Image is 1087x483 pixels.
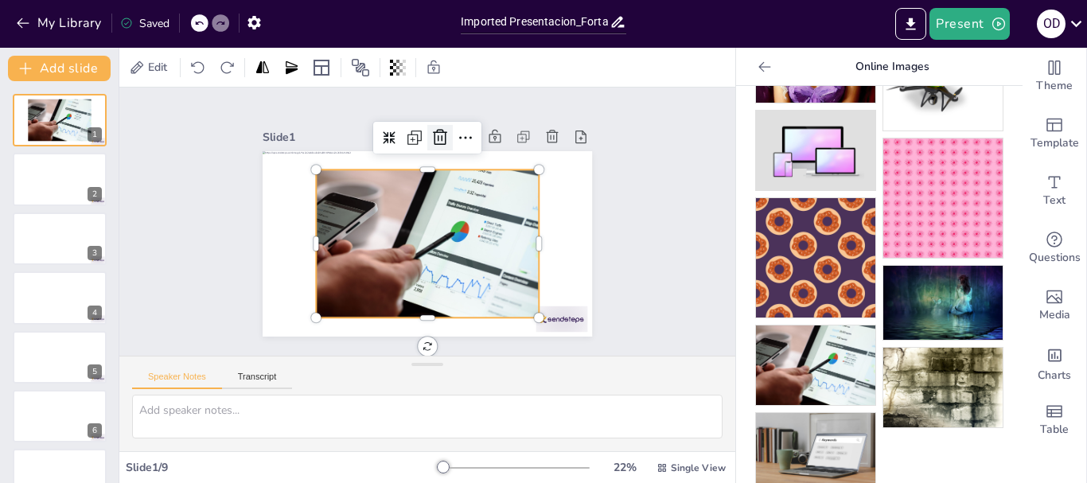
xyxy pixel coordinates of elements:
[756,413,875,483] img: ga9ed41878a343130e212a777896d95cdf17644cd8ed4337ab737ae2353bc33852f0e92f1ec7164bfaa8471f93ff8fcc9...
[1036,77,1073,95] span: Theme
[1043,192,1066,209] span: Text
[88,246,102,260] div: 3
[606,460,644,475] div: 22 %
[132,372,222,389] button: Speaker Notes
[145,60,170,75] span: Edit
[1023,162,1086,220] div: Add text boxes
[756,325,875,405] img: gfe74a600ba2fc98e14341a385d080e7302ea8ff0d605ebd61520bce0fb166db40c8ce6c047fddfe5314d3428f9b4f7af...
[8,56,111,81] button: Add slide
[351,58,370,77] span: Position
[126,460,437,475] div: Slide 1 / 9
[883,138,1003,258] img: gc0b686bf28932f50e164c107be073a3d87041aba21a575c9bf98075990fefb162aabecc5a608c0b7e0e0afb4d8b72663...
[1023,334,1086,391] div: Add charts and graphs
[88,187,102,201] div: 2
[1023,391,1086,449] div: Add a table
[1040,421,1069,438] span: Table
[13,390,107,442] div: 6
[13,331,107,384] div: 5
[1031,134,1079,152] span: Template
[1029,249,1081,267] span: Questions
[671,462,726,474] span: Single View
[120,16,169,31] div: Saved
[13,271,107,324] div: 4
[88,127,102,142] div: 1
[883,348,1003,427] img: ga5218f4e8fafb0de7aa733125f273d83d4bd530edb66b8d73788164ae923e4e3be5d113d6e1e1ac1311d9cdf7dd790d8...
[756,198,875,317] img: g41a183fc83d4bda008491fa81b6252383bedcc596ba9fda88f5e95baf8eb0f187e1aa502bc629de7c65232554c80302b...
[13,153,107,205] div: 2
[88,364,102,379] div: 5
[461,10,610,33] input: Insert title
[1039,306,1070,324] span: Media
[1023,105,1086,162] div: Add ready made slides
[1023,48,1086,105] div: Change the overall theme
[929,8,1009,40] button: Present
[1023,220,1086,277] div: Get real-time input from your audience
[1023,277,1086,334] div: Add images, graphics, shapes or video
[1038,367,1071,384] span: Charts
[243,158,370,275] div: Slide 1
[1037,10,1066,38] div: O D
[777,48,1007,86] p: Online Images
[895,8,926,40] button: Export to PowerPoint
[222,372,293,389] button: Transcript
[88,306,102,320] div: 4
[12,10,108,36] button: My Library
[1037,8,1066,40] button: O D
[756,111,875,190] img: g9fef99d0ce0582bf0e287028599512ab92dbf795b7e5ec06f43098734d00367e2716ca537d6a2b840ebb818ba93f53e1...
[13,212,107,265] div: 3
[88,423,102,438] div: 6
[13,94,107,146] div: 1
[309,55,334,80] div: Layout
[883,266,1003,340] img: g92e9686e0347e7b686caf159fd2344dd54443dd266198bba2a6db548b03527f424b536cefcb990f5782b1125cd24c3dc...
